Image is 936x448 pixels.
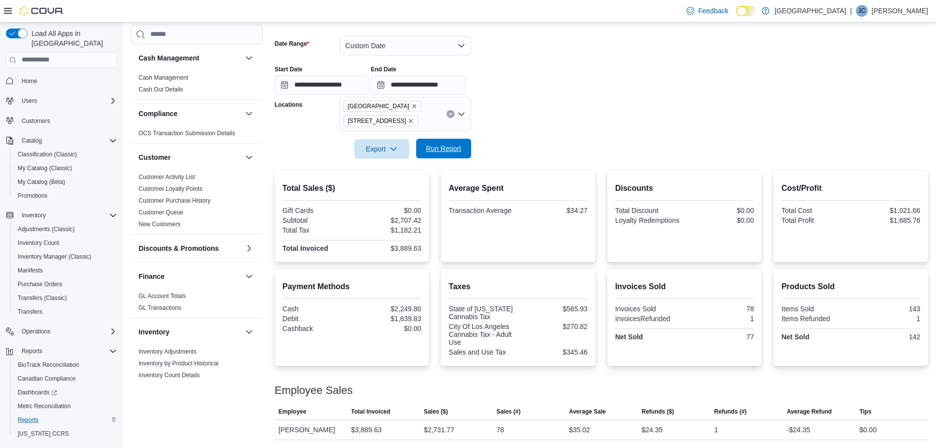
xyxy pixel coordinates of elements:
button: BioTrack Reconciliation [10,358,121,372]
span: Tips [859,408,871,416]
button: Purchase Orders [10,277,121,291]
button: Inventory Count [10,236,121,250]
label: End Date [371,65,397,73]
span: Reports [14,414,117,426]
span: Inventory Adjustments [139,348,197,356]
button: Reports [10,413,121,427]
span: Classification (Classic) [14,149,117,160]
a: Customer Queue [139,209,183,216]
h3: Discounts & Promotions [139,243,219,253]
p: [PERSON_NAME] [872,5,928,17]
span: Promotions [14,190,117,202]
h2: Products Sold [781,281,920,293]
span: Customer Queue [139,209,183,216]
a: [US_STATE] CCRS [14,428,73,440]
input: Dark Mode [736,6,757,16]
span: Users [22,97,37,105]
a: Transfers [14,306,46,318]
a: Manifests [14,265,47,276]
div: Loyalty Redemptions [615,216,682,224]
span: Reports [18,416,38,424]
button: Discounts & Promotions [139,243,241,253]
div: Cash [283,305,350,313]
div: Transaction Average [449,207,516,214]
button: Reports [18,345,46,357]
span: Inventory Count [18,239,59,247]
div: $0.00 [859,424,877,436]
a: Cash Management [139,74,188,81]
div: $345.46 [520,348,588,356]
span: Inventory by Product Historical [139,359,219,367]
button: Export [354,139,409,159]
span: Inventory Count [14,237,117,249]
span: Manifests [14,265,117,276]
button: Custom Date [340,36,471,56]
a: BioTrack Reconciliation [14,359,83,371]
button: Transfers (Classic) [10,291,121,305]
h3: Compliance [139,109,177,119]
span: Canadian Compliance [14,373,117,385]
span: Load All Apps in [GEOGRAPHIC_DATA] [28,29,117,48]
div: $2,707.42 [354,216,421,224]
div: Total Cost [781,207,849,214]
span: Customers [22,117,50,125]
a: Customer Activity List [139,174,195,180]
button: Remove Green City from selection in this group [411,103,417,109]
span: Refunds ($) [642,408,674,416]
button: Users [2,94,121,108]
a: Dashboards [14,387,61,398]
span: Classification (Classic) [18,150,77,158]
span: Sales (#) [496,408,520,416]
div: Subtotal [283,216,350,224]
span: Run Report [426,144,461,153]
span: [STREET_ADDRESS] [348,116,406,126]
span: Customer Activity List [139,173,195,181]
a: Purchase Orders [14,278,66,290]
button: Reports [2,344,121,358]
button: Canadian Compliance [10,372,121,386]
div: Cashback [283,325,350,332]
span: Export [360,139,403,159]
span: OCS Transaction Submission Details [139,129,235,137]
button: Transfers [10,305,121,319]
span: Metrc Reconciliation [18,402,71,410]
button: Run Report [416,139,471,158]
span: [US_STATE] CCRS [18,430,69,438]
div: $1,639.83 [354,315,421,323]
div: Total Profit [781,216,849,224]
div: Invoices Sold [615,305,682,313]
div: Customer [131,171,263,234]
div: $0.00 [686,207,754,214]
label: Start Date [275,65,303,73]
a: Canadian Compliance [14,373,80,385]
div: Compliance [131,127,263,143]
label: Date Range [275,40,310,48]
span: My Catalog (Classic) [18,164,72,172]
h3: Finance [139,271,165,281]
div: $34.27 [520,207,588,214]
button: Cash Management [139,53,241,63]
div: Total Tax [283,226,350,234]
div: Finance [131,290,263,318]
div: 77 [686,333,754,341]
span: Canadian Compliance [18,375,76,383]
a: Inventory Manager (Classic) [14,251,95,263]
h2: Invoices Sold [615,281,754,293]
div: $0.00 [686,216,754,224]
a: Customer Loyalty Points [139,185,202,192]
div: City Of Los Angeles Cannabis Tax - Adult Use [449,323,516,346]
span: Transfers [14,306,117,318]
div: Sales and Use Tax [449,348,516,356]
a: Inventory Adjustments [139,348,197,355]
span: Transfers [18,308,42,316]
span: Average Refund [787,408,832,416]
button: Discounts & Promotions [243,242,255,254]
div: $1,021.66 [853,207,920,214]
a: Dashboards [10,386,121,399]
span: Reports [18,345,117,357]
button: Finance [139,271,241,281]
a: Cash Out Details [139,86,183,93]
span: Inventory [22,211,46,219]
button: Cash Management [243,52,255,64]
h2: Taxes [449,281,588,293]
